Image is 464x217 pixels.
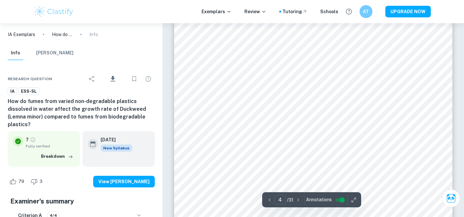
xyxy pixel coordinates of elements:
[8,76,52,82] span: Research question
[362,8,370,15] h6: AT
[287,196,293,203] p: / 31
[101,145,132,152] span: New Syllabus
[320,8,338,15] a: Schools
[36,178,46,185] span: 3
[52,31,73,38] p: How do fumes from varied non-degradable plastics dissolved in water affect the growth rate of Duc...
[306,196,332,203] span: Annotations
[360,5,372,18] button: AT
[385,6,431,17] button: UPGRADE NOW
[30,137,36,143] a: Grade fully verified
[8,98,155,128] h6: How do fumes from varied non-degradable plastics dissolved in water affect the growth rate of Duc...
[100,71,126,87] div: Download
[10,196,152,206] h5: Examiner's summary
[8,176,28,187] div: Like
[29,176,46,187] div: Dislike
[36,46,74,60] button: [PERSON_NAME]
[26,136,29,143] p: 7
[85,72,98,85] div: Share
[26,143,75,149] span: Fully verified
[202,8,232,15] p: Exemplars
[34,5,74,18] img: Clastify logo
[15,178,28,185] span: 79
[89,31,98,38] p: Info
[39,152,75,161] button: Breakdown
[19,88,39,95] span: ESS-SL
[8,87,17,95] a: IA
[8,31,35,38] a: IA Exemplars
[18,87,39,95] a: ESS-SL
[142,72,155,85] div: Report issue
[343,6,354,17] button: Help and Feedback
[8,46,23,60] button: Info
[244,8,266,15] p: Review
[101,136,127,143] h6: [DATE]
[128,72,141,85] div: Bookmark
[282,8,307,15] a: Tutoring
[442,189,460,207] button: Ask Clai
[8,88,17,95] span: IA
[93,176,155,187] button: View [PERSON_NAME]
[101,145,132,152] div: Starting from the May 2026 session, the ESS IA requirements have changed. We created this exempla...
